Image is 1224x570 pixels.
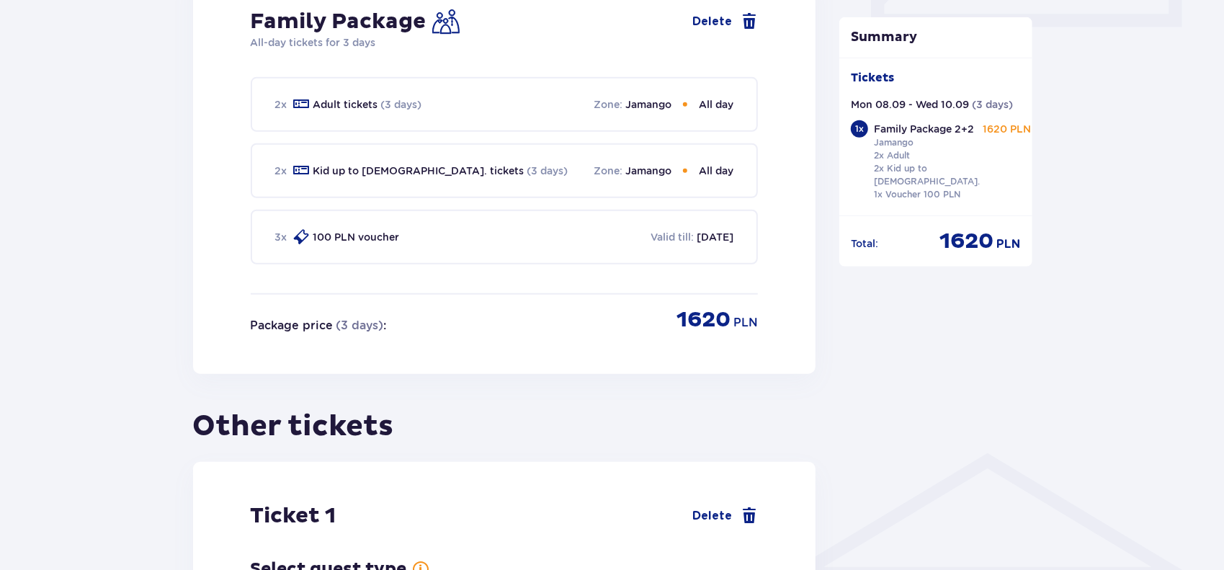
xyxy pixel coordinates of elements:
p: Summary [839,29,1032,46]
a: Delete [692,507,758,525]
p: PLN [997,236,1021,252]
p: Zone : [594,97,622,112]
p: 1620 [676,306,731,334]
p: PLN [733,315,758,331]
p: (3 days) [527,164,568,178]
div: 1 x [851,120,868,138]
img: Family Icon [432,8,460,35]
p: Mon 08.09 - Wed 10.09 [851,97,969,112]
p: Valid till : [651,230,694,244]
p: Zone : [594,164,622,178]
p: Package price [251,318,334,334]
p: ( 3 days ) [336,318,384,334]
span: Delete [692,508,732,524]
a: Delete [692,13,758,30]
p: Jamango [625,164,671,178]
p: : [384,318,387,334]
p: Other tickets [193,391,816,445]
p: Ticket 1 [251,502,336,530]
p: Total : [851,236,878,251]
p: Adult tickets [313,97,378,112]
p: All day [699,97,733,112]
p: Jamango [625,97,671,112]
p: (3 days) [381,97,422,112]
p: All-day tickets for 3 days [251,35,759,50]
p: 100 PLN voucher [313,230,400,244]
p: [DATE] [697,230,733,244]
p: 2 x [275,97,287,112]
p: 3 x [275,230,287,244]
p: 2x Adult 2x Kid up to [DEMOGRAPHIC_DATA]. 1x Voucher 100 PLN [874,149,983,201]
p: Jamango [874,136,913,149]
p: ( 3 days ) [972,97,1013,112]
p: Tickets [851,70,894,86]
p: Family Package [251,8,426,35]
p: Kid up to [DEMOGRAPHIC_DATA]. tickets [313,164,524,178]
p: 1620 PLN [983,122,1031,136]
p: All day [699,164,733,178]
p: 1620 [940,228,994,255]
p: 2 x [275,164,287,178]
p: Family Package 2+2 [874,122,974,136]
